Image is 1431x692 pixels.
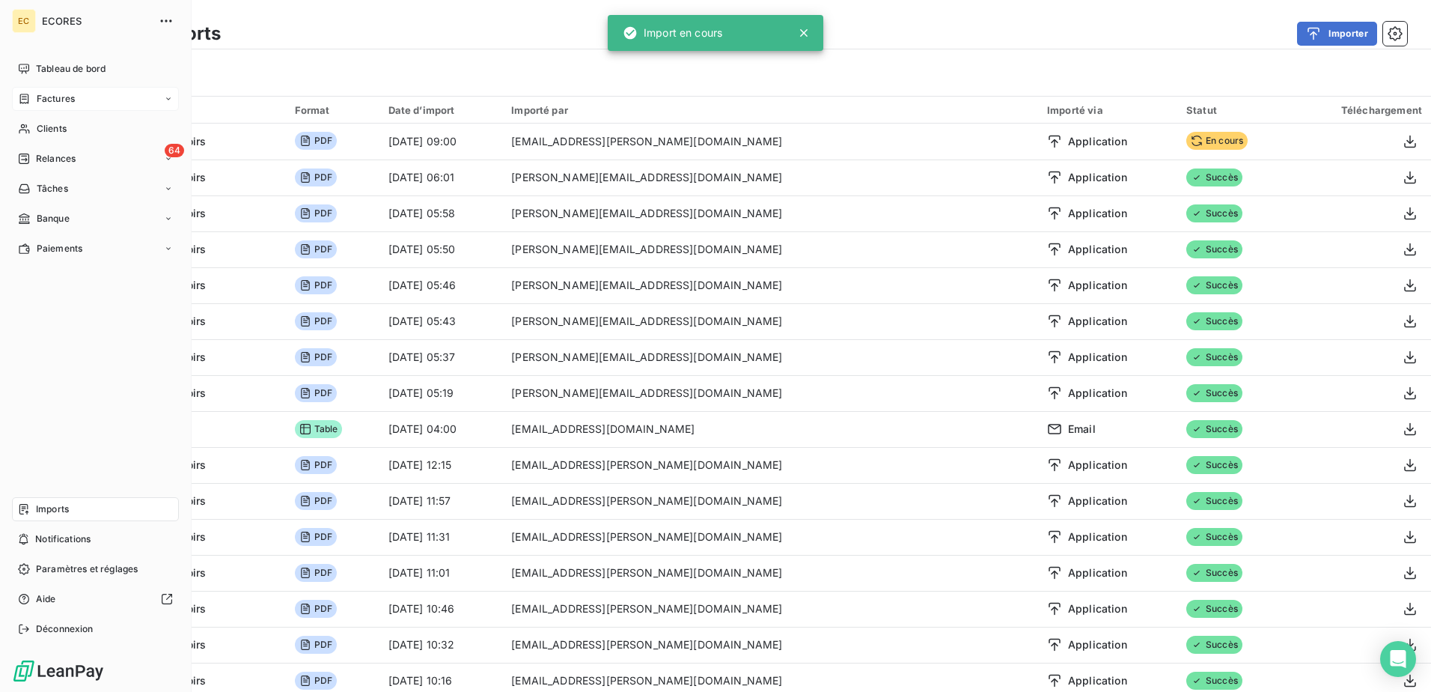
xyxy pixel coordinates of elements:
[295,104,370,116] div: Format
[1068,206,1127,221] span: Application
[37,182,68,195] span: Tâches
[36,62,106,76] span: Tableau de bord
[502,555,1038,591] td: [EMAIL_ADDRESS][PERSON_NAME][DOMAIN_NAME]
[295,420,343,438] span: Table
[379,303,503,339] td: [DATE] 05:43
[295,204,337,222] span: PDF
[1186,204,1242,222] span: Succès
[502,339,1038,375] td: [PERSON_NAME][EMAIL_ADDRESS][DOMAIN_NAME]
[1186,132,1248,150] span: En cours
[379,411,503,447] td: [DATE] 04:00
[1186,348,1242,366] span: Succès
[1068,350,1127,365] span: Application
[502,124,1038,160] td: [EMAIL_ADDRESS][PERSON_NAME][DOMAIN_NAME]
[1047,104,1168,116] div: Importé via
[1068,529,1127,544] span: Application
[1297,22,1377,46] button: Importer
[502,231,1038,267] td: [PERSON_NAME][EMAIL_ADDRESS][DOMAIN_NAME]
[1299,104,1422,116] div: Téléchargement
[295,600,337,618] span: PDF
[295,492,337,510] span: PDF
[1380,641,1416,677] div: Open Intercom Messenger
[623,19,722,46] div: Import en cours
[502,519,1038,555] td: [EMAIL_ADDRESS][PERSON_NAME][DOMAIN_NAME]
[511,104,1029,116] div: Importé par
[36,622,94,636] span: Déconnexion
[502,627,1038,663] td: [EMAIL_ADDRESS][PERSON_NAME][DOMAIN_NAME]
[1186,600,1242,618] span: Succès
[379,555,503,591] td: [DATE] 11:01
[1068,458,1127,473] span: Application
[295,564,337,582] span: PDF
[379,375,503,411] td: [DATE] 05:19
[1186,312,1242,330] span: Succès
[379,483,503,519] td: [DATE] 11:57
[1186,276,1242,294] span: Succès
[388,104,494,116] div: Date d’import
[295,456,337,474] span: PDF
[1068,314,1127,329] span: Application
[1068,170,1127,185] span: Application
[1186,169,1242,186] span: Succès
[1186,240,1242,258] span: Succès
[379,160,503,195] td: [DATE] 06:01
[1068,565,1127,580] span: Application
[1068,673,1127,688] span: Application
[1186,672,1242,690] span: Succès
[12,587,179,611] a: Aide
[36,562,138,576] span: Paramètres et réglages
[36,152,76,166] span: Relances
[1068,422,1096,437] span: Email
[1186,456,1242,474] span: Succès
[295,528,337,546] span: PDF
[1068,242,1127,257] span: Application
[1186,528,1242,546] span: Succès
[379,627,503,663] td: [DATE] 10:32
[1068,637,1127,652] span: Application
[1186,492,1242,510] span: Succès
[37,242,82,255] span: Paiements
[37,122,67,136] span: Clients
[295,276,337,294] span: PDF
[1186,636,1242,654] span: Succès
[379,339,503,375] td: [DATE] 05:37
[502,267,1038,303] td: [PERSON_NAME][EMAIL_ADDRESS][DOMAIN_NAME]
[36,503,69,516] span: Imports
[295,348,337,366] span: PDF
[379,591,503,627] td: [DATE] 10:46
[1068,494,1127,509] span: Application
[295,384,337,402] span: PDF
[1068,386,1127,401] span: Application
[379,124,503,160] td: [DATE] 09:00
[295,240,337,258] span: PDF
[502,591,1038,627] td: [EMAIL_ADDRESS][PERSON_NAME][DOMAIN_NAME]
[37,92,75,106] span: Factures
[502,447,1038,483] td: [EMAIL_ADDRESS][PERSON_NAME][DOMAIN_NAME]
[295,636,337,654] span: PDF
[502,411,1038,447] td: [EMAIL_ADDRESS][DOMAIN_NAME]
[36,592,56,606] span: Aide
[1186,384,1242,402] span: Succès
[42,15,150,27] span: ECORES
[379,519,503,555] td: [DATE] 11:31
[379,195,503,231] td: [DATE] 05:58
[165,144,184,157] span: 64
[502,195,1038,231] td: [PERSON_NAME][EMAIL_ADDRESS][DOMAIN_NAME]
[12,659,105,683] img: Logo LeanPay
[35,532,91,546] span: Notifications
[379,267,503,303] td: [DATE] 05:46
[1186,564,1242,582] span: Succès
[1068,134,1127,149] span: Application
[1068,601,1127,616] span: Application
[379,231,503,267] td: [DATE] 05:50
[502,483,1038,519] td: [EMAIL_ADDRESS][PERSON_NAME][DOMAIN_NAME]
[295,312,337,330] span: PDF
[502,375,1038,411] td: [PERSON_NAME][EMAIL_ADDRESS][DOMAIN_NAME]
[502,303,1038,339] td: [PERSON_NAME][EMAIL_ADDRESS][DOMAIN_NAME]
[379,447,503,483] td: [DATE] 12:15
[1186,104,1281,116] div: Statut
[502,160,1038,195] td: [PERSON_NAME][EMAIL_ADDRESS][DOMAIN_NAME]
[37,212,70,225] span: Banque
[1186,420,1242,438] span: Succès
[295,169,337,186] span: PDF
